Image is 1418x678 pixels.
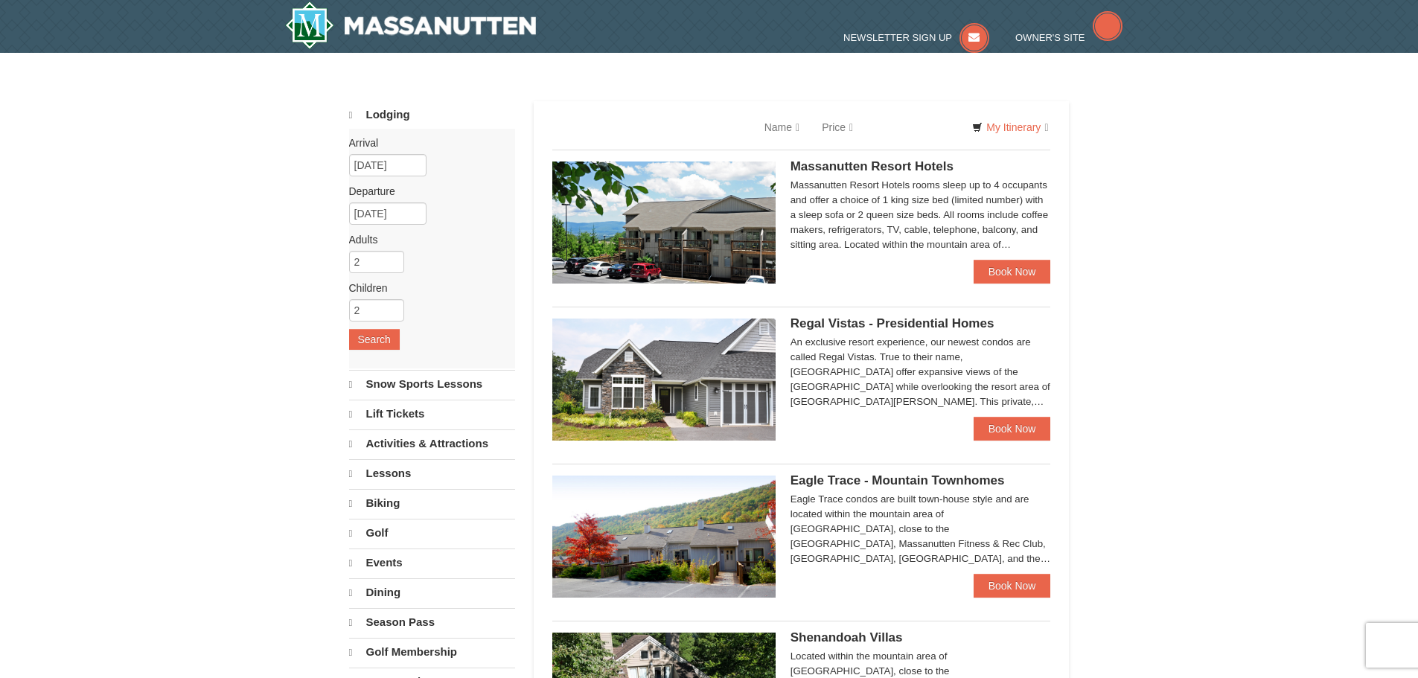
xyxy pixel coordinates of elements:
img: 19219026-1-e3b4ac8e.jpg [552,161,776,284]
a: Activities & Attractions [349,429,515,458]
label: Departure [349,184,504,199]
label: Adults [349,232,504,247]
img: 19218983-1-9b289e55.jpg [552,476,776,598]
a: Price [811,112,864,142]
a: Lessons [349,459,515,487]
a: My Itinerary [962,116,1058,138]
a: Events [349,549,515,577]
a: Lift Tickets [349,400,515,428]
a: Name [753,112,811,142]
a: Lodging [349,101,515,129]
a: Massanutten Resort [285,1,537,49]
span: Owner's Site [1015,32,1085,43]
label: Arrival [349,135,504,150]
img: 19218991-1-902409a9.jpg [552,319,776,441]
span: Eagle Trace - Mountain Townhomes [791,473,1005,487]
a: Snow Sports Lessons [349,370,515,398]
a: Golf Membership [349,638,515,666]
span: Massanutten Resort Hotels [791,159,954,173]
img: Massanutten Resort Logo [285,1,537,49]
a: Golf [349,519,515,547]
span: Newsletter Sign Up [843,32,952,43]
a: Dining [349,578,515,607]
a: Owner's Site [1015,32,1122,43]
a: Newsletter Sign Up [843,32,989,43]
a: Season Pass [349,608,515,636]
a: Book Now [974,417,1051,441]
label: Children [349,281,504,295]
button: Search [349,329,400,350]
a: Biking [349,489,515,517]
div: Eagle Trace condos are built town-house style and are located within the mountain area of [GEOGRA... [791,492,1051,566]
span: Regal Vistas - Presidential Homes [791,316,994,330]
div: An exclusive resort experience, our newest condos are called Regal Vistas. True to their name, [G... [791,335,1051,409]
span: Shenandoah Villas [791,630,903,645]
div: Massanutten Resort Hotels rooms sleep up to 4 occupants and offer a choice of 1 king size bed (li... [791,178,1051,252]
a: Book Now [974,260,1051,284]
a: Book Now [974,574,1051,598]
